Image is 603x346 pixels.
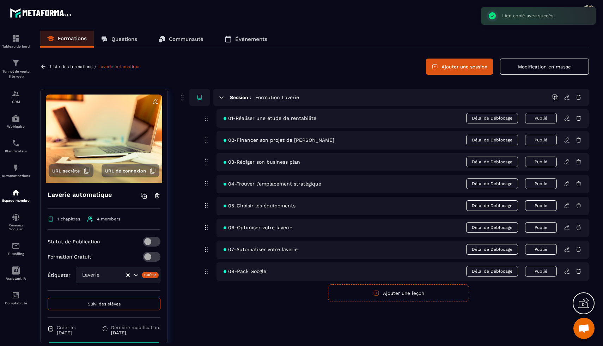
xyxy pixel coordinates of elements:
[224,137,334,143] span: 02-Financer son projet de [PERSON_NAME]
[224,159,300,165] span: 03-Rédiger son business plan
[466,135,518,145] span: Délai de Déblocage
[12,188,20,197] img: automations
[52,168,80,174] span: URL secrète
[2,158,30,183] a: automationsautomationsAutomatisations
[48,190,112,200] h4: Laverie automatique
[500,59,589,75] button: Modification en masse
[426,59,493,75] button: Ajouter une session
[105,271,126,279] input: Search for option
[573,318,595,339] div: Ouvrir le chat
[111,325,160,330] span: Dernière modification:
[255,94,299,101] h5: Formation Laverie
[40,31,94,48] a: Formations
[525,178,557,189] button: Publié
[525,135,557,145] button: Publié
[466,200,518,211] span: Délai de Déblocage
[88,302,121,306] span: Suivi des élèves
[2,236,30,261] a: emailemailE-mailing
[466,244,518,255] span: Délai de Déblocage
[94,63,97,70] span: /
[80,271,105,279] span: Laverie
[2,84,30,109] a: formationformationCRM
[98,64,141,69] a: Laverie automatique
[126,273,130,278] button: Clear Selected
[111,36,137,42] p: Questions
[2,277,30,280] p: Assistant IA
[12,59,20,67] img: formation
[2,174,30,178] p: Automatisations
[97,217,120,221] span: 4 members
[2,199,30,202] p: Espace membre
[2,149,30,153] p: Planificateur
[169,36,203,42] p: Communauté
[235,36,267,42] p: Événements
[12,291,20,299] img: accountant
[151,31,211,48] a: Communauté
[525,244,557,255] button: Publié
[12,90,20,98] img: formation
[466,222,518,233] span: Délai de Déblocage
[12,139,20,147] img: scheduler
[224,203,296,208] span: 05-Choisir les équipements
[57,325,76,330] span: Créer le:
[466,178,518,189] span: Délai de Déblocage
[2,301,30,305] p: Comptabilité
[224,247,298,252] span: 07-Automatiser votre laverie
[2,286,30,310] a: accountantaccountantComptabilité
[525,113,557,123] button: Publié
[48,239,100,244] p: Statut de Publication
[76,267,160,283] div: Search for option
[94,31,144,48] a: Questions
[2,261,30,286] a: Assistant IA
[2,252,30,256] p: E-mailing
[48,272,71,278] p: Étiqueter
[2,134,30,158] a: schedulerschedulerPlanificateur
[2,109,30,134] a: automationsautomationsWebinaire
[466,266,518,277] span: Délai de Déblocage
[12,164,20,172] img: automations
[525,200,557,211] button: Publié
[58,35,87,42] p: Formations
[328,284,469,302] button: Ajouter une leçon
[230,95,251,100] h6: Session :
[57,330,76,335] p: [DATE]
[2,125,30,128] p: Webinaire
[12,34,20,43] img: formation
[48,298,160,310] button: Suivi des élèves
[48,254,91,260] p: Formation Gratuit
[224,225,292,230] span: 06-Optimiser votre laverie
[50,64,92,69] a: Liste des formations
[46,95,162,183] img: background
[12,213,20,221] img: social-network
[49,164,93,177] button: URL secrète
[525,266,557,277] button: Publié
[102,164,159,177] button: URL de connexion
[2,69,30,79] p: Tunnel de vente Site web
[2,183,30,208] a: automationsautomationsEspace membre
[2,29,30,54] a: formationformationTableau de bord
[2,100,30,104] p: CRM
[2,44,30,48] p: Tableau de bord
[105,168,146,174] span: URL de connexion
[525,222,557,233] button: Publié
[224,268,266,274] span: 08-Pack Google
[466,113,518,123] span: Délai de Déblocage
[10,6,73,19] img: logo
[224,181,321,187] span: 04-Trouver l'emplacement stratégique
[2,54,30,84] a: formationformationTunnel de vente Site web
[57,217,80,221] span: 1 chapitres
[142,272,159,278] div: Créer
[12,114,20,123] img: automations
[111,330,160,335] p: [DATE]
[218,31,274,48] a: Événements
[525,157,557,167] button: Publié
[466,157,518,167] span: Délai de Déblocage
[12,242,20,250] img: email
[2,223,30,231] p: Réseaux Sociaux
[224,115,316,121] span: 01-Réaliser une étude de rentabilité
[2,208,30,236] a: social-networksocial-networkRéseaux Sociaux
